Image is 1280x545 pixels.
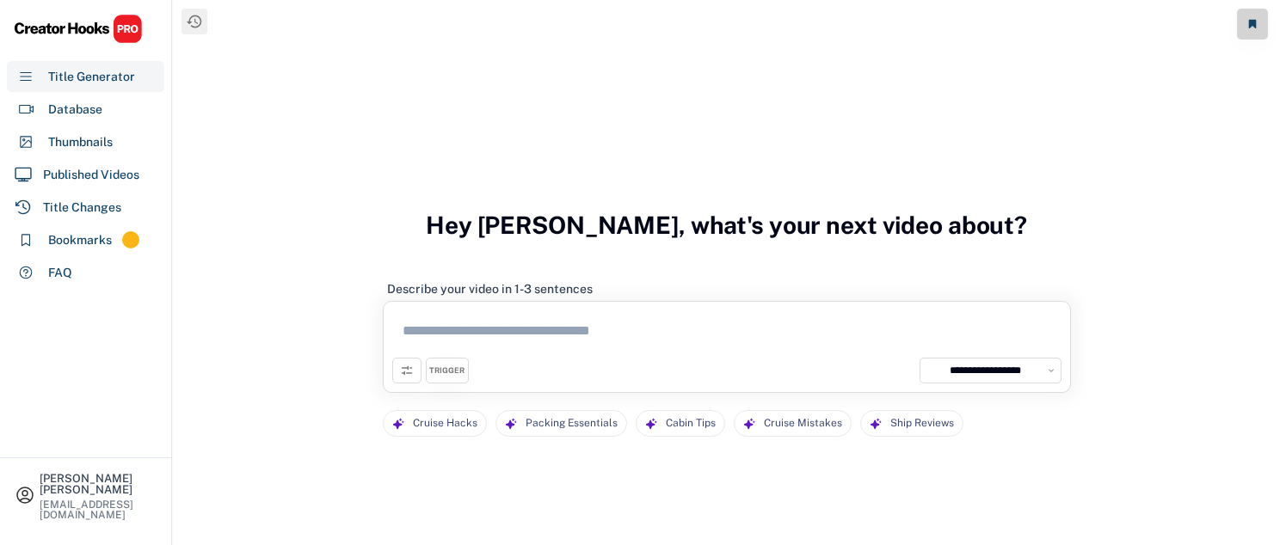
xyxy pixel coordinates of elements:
div: Title Changes [43,199,121,217]
div: Cruise Mistakes [764,411,842,436]
div: Thumbnails [48,133,113,151]
div: [PERSON_NAME] [PERSON_NAME] [40,473,157,495]
div: Cabin Tips [666,411,716,436]
img: yH5BAEAAAAALAAAAAABAAEAAAIBRAA7 [925,363,940,378]
div: Packing Essentials [526,411,618,436]
div: Cruise Hacks [413,411,477,436]
div: Database [48,101,102,119]
img: CHPRO%20Logo.svg [14,14,143,44]
div: Describe your video in 1-3 sentences [387,281,593,297]
div: Title Generator [48,68,135,86]
div: FAQ [48,264,72,282]
div: [EMAIL_ADDRESS][DOMAIN_NAME] [40,499,157,520]
div: Ship Reviews [890,411,954,436]
h3: Hey [PERSON_NAME], what's your next video about? [426,193,1027,258]
div: Bookmarks [48,231,112,249]
div: Published Videos [43,166,139,184]
div: TRIGGER [429,365,465,377]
